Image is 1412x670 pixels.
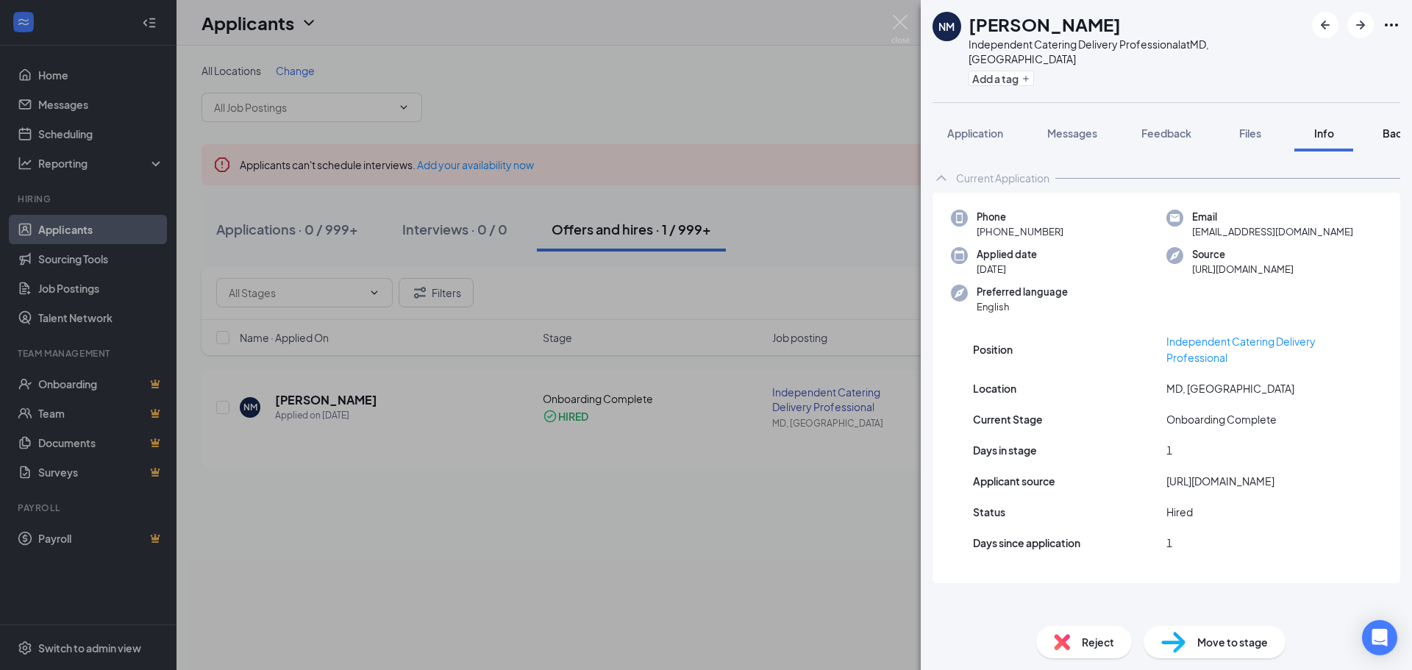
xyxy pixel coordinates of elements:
[938,19,955,34] div: NM
[973,535,1080,551] span: Days since application
[1166,504,1193,520] span: Hired
[1047,126,1097,140] span: Messages
[1082,634,1114,650] span: Reject
[1316,16,1334,34] svg: ArrowLeftNew
[977,210,1063,224] span: Phone
[977,299,1068,314] span: English
[973,473,1055,489] span: Applicant source
[1166,535,1172,551] span: 1
[1166,442,1172,458] span: 1
[1192,224,1353,239] span: [EMAIL_ADDRESS][DOMAIN_NAME]
[1239,126,1261,140] span: Files
[1197,634,1268,650] span: Move to stage
[977,285,1068,299] span: Preferred language
[969,37,1305,66] div: Independent Catering Delivery Professional at MD, [GEOGRAPHIC_DATA]
[956,171,1049,185] div: Current Application
[1192,247,1294,262] span: Source
[1021,74,1030,83] svg: Plus
[947,126,1003,140] span: Application
[1166,380,1294,396] span: MD, [GEOGRAPHIC_DATA]
[973,411,1043,427] span: Current Stage
[969,12,1121,37] h1: [PERSON_NAME]
[973,380,1016,396] span: Location
[977,247,1037,262] span: Applied date
[1141,126,1191,140] span: Feedback
[1192,210,1353,224] span: Email
[1362,620,1397,655] div: Open Intercom Messenger
[1166,335,1316,364] a: Independent Catering Delivery Professional
[973,504,1005,520] span: Status
[1314,126,1334,140] span: Info
[1166,411,1277,427] span: Onboarding Complete
[977,224,1063,239] span: [PHONE_NUMBER]
[1347,12,1374,38] button: ArrowRight
[1166,473,1274,489] span: [URL][DOMAIN_NAME]
[973,341,1013,357] span: Position
[1192,262,1294,277] span: [URL][DOMAIN_NAME]
[973,442,1037,458] span: Days in stage
[1312,12,1338,38] button: ArrowLeftNew
[1352,16,1369,34] svg: ArrowRight
[933,169,950,187] svg: ChevronUp
[969,71,1034,86] button: PlusAdd a tag
[977,262,1037,277] span: [DATE]
[1383,16,1400,34] svg: Ellipses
